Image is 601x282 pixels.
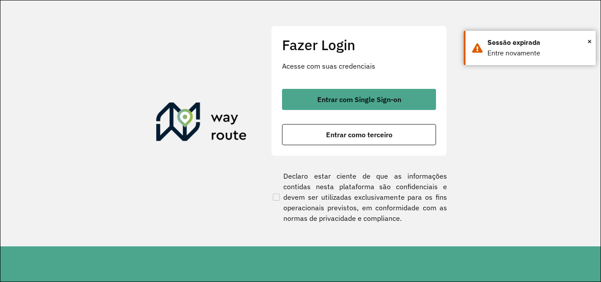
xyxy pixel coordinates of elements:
[587,35,592,48] button: Close
[317,96,401,103] span: Entrar com Single Sign-on
[487,48,589,59] div: Entre novamente
[326,131,392,138] span: Entrar como terceiro
[271,171,447,223] label: Declaro estar ciente de que as informações contidas nesta plataforma são confidenciais e devem se...
[487,37,589,48] div: Sessão expirada
[282,61,436,71] p: Acesse com suas credenciais
[282,37,436,53] h2: Fazer Login
[282,89,436,110] button: button
[587,35,592,48] span: ×
[156,103,247,145] img: Roteirizador AmbevTech
[282,124,436,145] button: button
